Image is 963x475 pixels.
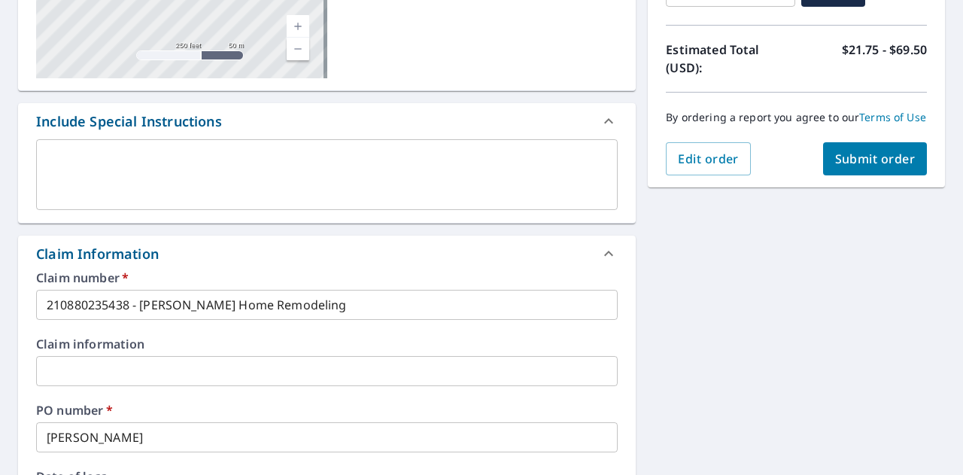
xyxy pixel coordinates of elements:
a: Terms of Use [859,110,926,124]
a: Current Level 17, Zoom Out [287,38,309,60]
p: By ordering a report you agree to our [666,111,927,124]
button: Edit order [666,142,751,175]
label: Claim number [36,272,618,284]
div: Include Special Instructions [18,103,636,139]
label: PO number [36,404,618,416]
span: Submit order [835,151,916,167]
span: Edit order [678,151,739,167]
div: Claim Information [36,244,159,264]
p: Estimated Total (USD): [666,41,796,77]
p: $21.75 - $69.50 [842,41,927,77]
a: Current Level 17, Zoom In [287,15,309,38]
div: Include Special Instructions [36,111,222,132]
label: Claim information [36,338,618,350]
button: Submit order [823,142,928,175]
div: Claim Information [18,236,636,272]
